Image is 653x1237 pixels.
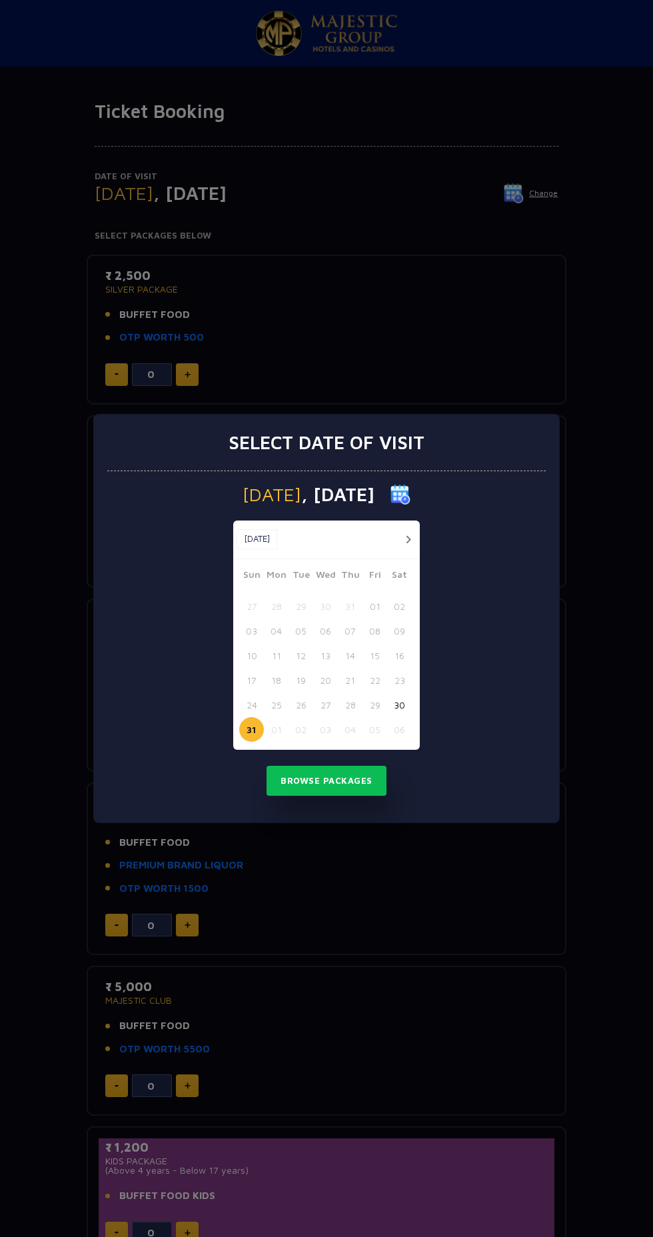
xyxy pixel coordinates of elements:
button: 30 [387,692,412,717]
button: 16 [387,643,412,668]
button: 24 [239,692,264,717]
button: 12 [289,643,313,668]
button: 03 [313,717,338,742]
button: 31 [239,717,264,742]
span: Mon [264,567,289,586]
button: 10 [239,643,264,668]
button: 01 [362,594,387,618]
span: Wed [313,567,338,586]
span: , [DATE] [301,485,374,504]
span: [DATE] [243,485,301,504]
button: 05 [362,717,387,742]
button: 26 [289,692,313,717]
button: [DATE] [237,529,277,549]
button: 27 [239,594,264,618]
button: 11 [264,643,289,668]
button: 09 [387,618,412,643]
button: 02 [387,594,412,618]
button: 22 [362,668,387,692]
span: Sat [387,567,412,586]
button: 05 [289,618,313,643]
button: 29 [289,594,313,618]
button: 02 [289,717,313,742]
button: 01 [264,717,289,742]
button: 25 [264,692,289,717]
button: 27 [313,692,338,717]
button: 06 [313,618,338,643]
button: 19 [289,668,313,692]
button: 17 [239,668,264,692]
button: 21 [338,668,362,692]
button: 20 [313,668,338,692]
button: 03 [239,618,264,643]
button: Browse Packages [267,766,386,796]
button: 28 [338,692,362,717]
button: 04 [338,717,362,742]
span: Sun [239,567,264,586]
span: Tue [289,567,313,586]
span: Fri [362,567,387,586]
button: 04 [264,618,289,643]
span: Thu [338,567,362,586]
button: 13 [313,643,338,668]
button: 14 [338,643,362,668]
button: 30 [313,594,338,618]
button: 07 [338,618,362,643]
button: 18 [264,668,289,692]
h3: Select date of visit [229,431,424,454]
img: calender icon [390,485,410,505]
button: 28 [264,594,289,618]
button: 15 [362,643,387,668]
button: 29 [362,692,387,717]
button: 08 [362,618,387,643]
button: 31 [338,594,362,618]
button: 06 [387,717,412,742]
button: 23 [387,668,412,692]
